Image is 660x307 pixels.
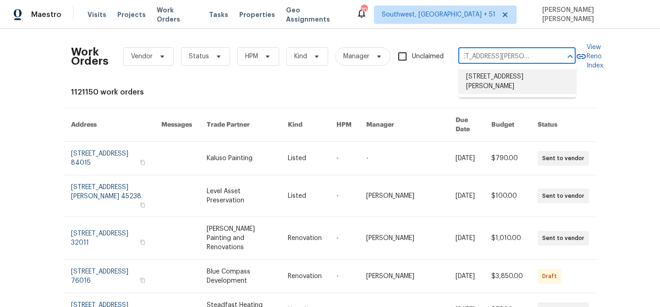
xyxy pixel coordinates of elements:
[199,175,280,217] td: Level Asset Preservation
[539,6,646,24] span: [PERSON_NAME] [PERSON_NAME]
[280,260,329,293] td: Renovation
[359,175,448,217] td: [PERSON_NAME]
[245,52,258,61] span: HPM
[138,201,147,209] button: Copy Address
[412,52,444,61] span: Unclaimed
[131,52,153,61] span: Vendor
[138,238,147,246] button: Copy Address
[576,43,603,70] a: View Reno Index
[189,52,209,61] span: Status
[343,52,369,61] span: Manager
[117,10,146,19] span: Projects
[329,142,359,175] td: -
[199,142,280,175] td: Kaluso Painting
[209,11,228,18] span: Tasks
[199,260,280,293] td: Blue Compass Development
[280,108,329,142] th: Kind
[484,108,530,142] th: Budget
[329,175,359,217] td: -
[382,10,495,19] span: Southwest, [GEOGRAPHIC_DATA] + 51
[564,50,577,63] button: Close
[329,217,359,260] td: -
[199,217,280,260] td: [PERSON_NAME] Painting and Renovations
[359,108,448,142] th: Manager
[359,260,448,293] td: [PERSON_NAME]
[280,217,329,260] td: Renovation
[71,47,109,66] h2: Work Orders
[530,108,596,142] th: Status
[64,108,154,142] th: Address
[138,158,147,167] button: Copy Address
[154,108,199,142] th: Messages
[329,108,359,142] th: HPM
[280,142,329,175] td: Listed
[280,175,329,217] td: Listed
[361,6,367,15] div: 700
[199,108,280,142] th: Trade Partner
[359,142,448,175] td: -
[157,6,198,24] span: Work Orders
[359,217,448,260] td: [PERSON_NAME]
[448,108,484,142] th: Due Date
[88,10,106,19] span: Visits
[31,10,61,19] span: Maestro
[329,260,359,293] td: -
[286,6,345,24] span: Geo Assignments
[138,276,147,285] button: Copy Address
[294,52,307,61] span: Kind
[458,50,550,64] input: Enter in an address
[71,88,589,97] div: 1121150 work orders
[239,10,275,19] span: Properties
[459,69,576,94] li: [STREET_ADDRESS][PERSON_NAME]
